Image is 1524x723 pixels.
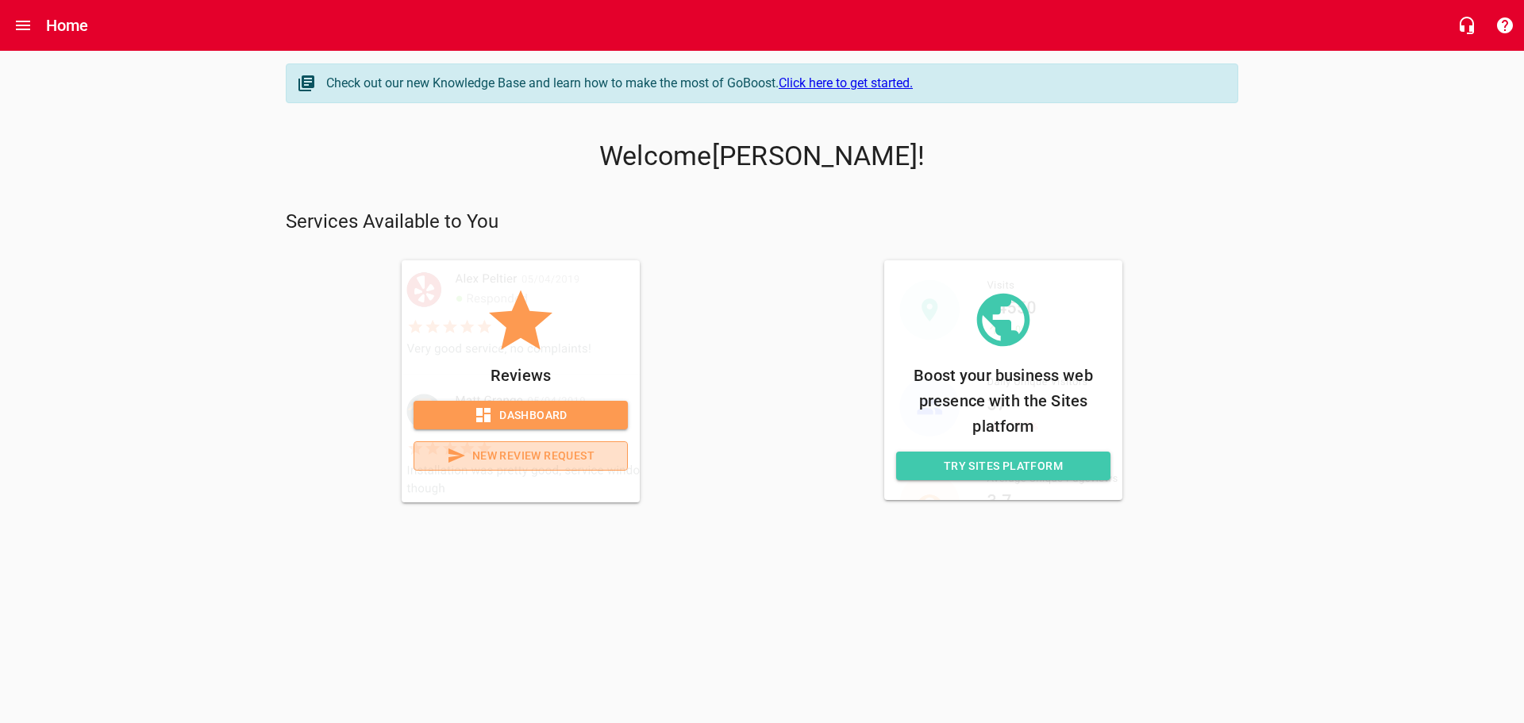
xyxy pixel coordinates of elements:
button: Support Portal [1486,6,1524,44]
div: Check out our new Knowledge Base and learn how to make the most of GoBoost. [326,74,1222,93]
a: Try Sites Platform [896,452,1110,481]
span: Try Sites Platform [909,456,1098,476]
button: Live Chat [1448,6,1486,44]
h6: Home [46,13,89,38]
a: Dashboard [414,401,628,430]
a: Click here to get started. [779,75,913,90]
span: New Review Request [427,446,614,466]
p: Reviews [414,363,628,388]
button: Open drawer [4,6,42,44]
p: Services Available to You [286,210,1238,235]
a: New Review Request [414,441,628,471]
p: Welcome [PERSON_NAME] ! [286,140,1238,172]
span: Dashboard [426,406,615,425]
p: Boost your business web presence with the Sites platform [896,363,1110,439]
